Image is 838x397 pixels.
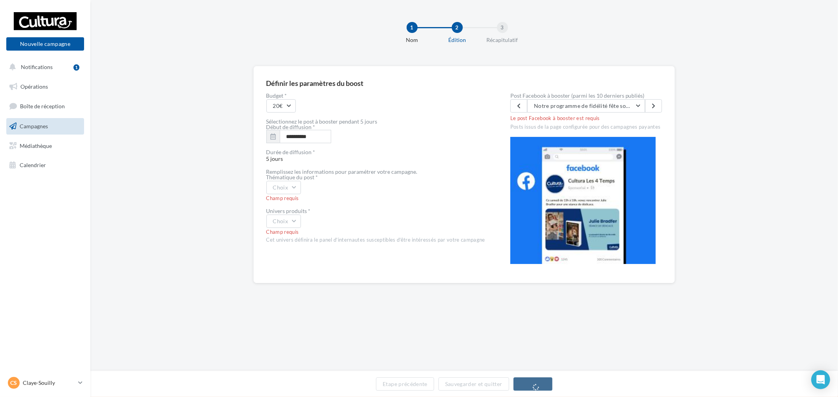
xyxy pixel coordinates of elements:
div: Remplissez les informations pour paramétrer votre campagne. [266,169,485,175]
div: Édition [432,36,482,44]
label: Début de diffusion * [266,124,315,130]
a: CS Claye-Souilly [6,375,84,390]
div: 3 [497,22,508,33]
a: Boîte de réception [5,98,86,115]
span: Opérations [20,83,48,90]
div: 1 [73,64,79,71]
a: Campagnes [5,118,86,135]
div: Champ requis [266,229,485,236]
div: 2 [452,22,463,33]
a: Opérations [5,78,86,95]
span: Boîte de réception [20,103,65,109]
label: Post Facebook à booster (parmi les 10 derniers publiés) [510,93,662,98]
span: 5 jours [266,149,485,162]
button: 20€ [266,99,296,113]
div: Sélectionnez le post à booster pendant 5 jours [266,119,485,124]
button: Notifications 1 [5,59,83,75]
div: Champ requis [266,195,485,202]
button: Sauvegarder et quitter [438,377,509,391]
span: Médiathèque [20,142,52,149]
div: Définir les paramètres du boost [266,80,364,87]
button: Choix [266,181,301,194]
button: Notre programme de fidélité fête son anniversaire 🎂 Du [DATE] au [DATE] 1 achat = 1 chance de gag... [527,99,645,113]
span: Calendrier [20,162,46,168]
div: Univers produits * [266,208,485,214]
p: Claye-Souilly [23,379,75,387]
div: Open Intercom Messenger [811,370,830,389]
span: CS [11,379,17,387]
img: operation-preview [510,137,656,264]
div: Posts issus de la page configurée pour des campagnes payantes [510,122,662,131]
div: Durée de diffusion * [266,149,485,155]
span: Campagnes [20,123,48,129]
div: Le post Facebook à booster est requis [510,113,662,122]
button: Nouvelle campagne [6,37,84,51]
button: Choix [266,215,301,228]
a: Calendrier [5,157,86,173]
div: Nom [387,36,437,44]
button: Etape précédente [376,377,434,391]
div: Récapitulatif [477,36,528,44]
div: Thématique du post * [266,175,485,180]
div: Cet univers définira le panel d'internautes susceptibles d'être intéressés par votre campagne [266,237,485,244]
div: 1 [407,22,418,33]
a: Médiathèque [5,138,86,154]
span: Notifications [21,64,53,70]
label: Budget * [266,93,485,98]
